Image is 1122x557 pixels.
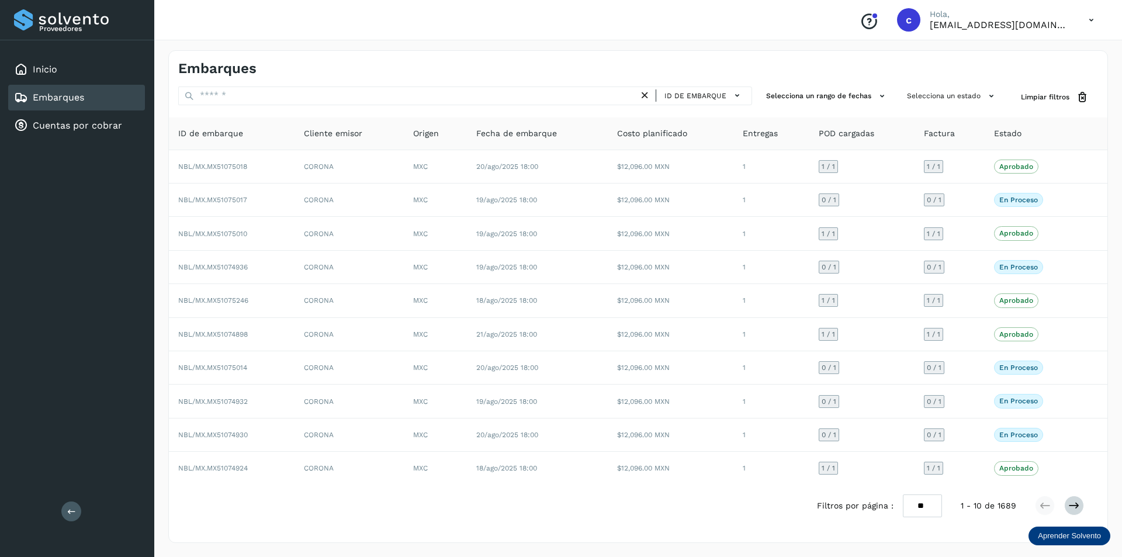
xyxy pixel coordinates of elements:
p: Proveedores [39,25,140,33]
td: $12,096.00 MXN [608,217,733,250]
span: Factura [924,127,955,140]
button: Selecciona un rango de fechas [761,87,893,106]
td: 1 [733,284,809,317]
span: 19/ago/2025 18:00 [476,397,537,406]
td: CORONA [295,452,404,485]
span: 1 - 10 de 1689 [961,500,1016,512]
span: 19/ago/2025 18:00 [476,230,537,238]
span: 1 / 1 [822,163,835,170]
span: 1 / 1 [822,465,835,472]
td: MXC [404,150,467,184]
span: Limpiar filtros [1021,92,1069,102]
h4: Embarques [178,60,257,77]
td: 1 [733,251,809,284]
span: 18/ago/2025 18:00 [476,296,537,305]
span: NBL/MX.MX51074898 [178,330,248,338]
span: 0 / 1 [927,398,941,405]
span: 18/ago/2025 18:00 [476,464,537,472]
button: ID de embarque [661,87,747,104]
a: Inicio [33,64,57,75]
p: Aprobado [999,162,1033,171]
span: 0 / 1 [822,431,836,438]
button: Limpiar filtros [1012,87,1098,108]
div: Aprender Solvento [1028,527,1110,545]
span: NBL/MX.MX51075010 [178,230,247,238]
button: Selecciona un estado [902,87,1002,106]
td: $12,096.00 MXN [608,318,733,351]
span: 1 / 1 [822,331,835,338]
td: MXC [404,318,467,351]
td: CORONA [295,385,404,418]
span: 0 / 1 [927,364,941,371]
td: 1 [733,452,809,485]
td: MXC [404,418,467,452]
span: 1 / 1 [927,230,940,237]
span: 1 / 1 [927,465,940,472]
span: 20/ago/2025 18:00 [476,431,538,439]
td: 1 [733,351,809,385]
div: Embarques [8,85,145,110]
td: MXC [404,217,467,250]
td: CORONA [295,217,404,250]
span: NBL/MX.MX51075014 [178,364,247,372]
span: 0 / 1 [822,364,836,371]
td: 1 [733,318,809,351]
td: CORONA [295,418,404,452]
span: ID de embarque [664,91,726,101]
span: 0 / 1 [822,398,836,405]
td: CORONA [295,351,404,385]
td: 1 [733,217,809,250]
td: $12,096.00 MXN [608,184,733,217]
span: Entregas [743,127,778,140]
td: 1 [733,150,809,184]
span: 1 / 1 [927,163,940,170]
td: CORONA [295,184,404,217]
span: NBL/MX.MX51075017 [178,196,247,204]
span: 1 / 1 [927,297,940,304]
td: MXC [404,284,467,317]
td: CORONA [295,150,404,184]
p: En proceso [999,196,1038,204]
td: 1 [733,184,809,217]
span: Filtros por página : [817,500,894,512]
td: CORONA [295,318,404,351]
span: 0 / 1 [822,196,836,203]
div: Inicio [8,57,145,82]
td: CORONA [295,284,404,317]
span: 0 / 1 [927,431,941,438]
td: $12,096.00 MXN [608,385,733,418]
span: 1 / 1 [822,297,835,304]
span: 0 / 1 [822,264,836,271]
p: Aprobado [999,229,1033,237]
p: Hola, [930,9,1070,19]
span: 0 / 1 [927,196,941,203]
td: CORONA [295,251,404,284]
p: En proceso [999,364,1038,372]
span: Cliente emisor [304,127,362,140]
span: NBL/MX.MX51075246 [178,296,248,305]
span: 1 / 1 [822,230,835,237]
td: $12,096.00 MXN [608,284,733,317]
span: Estado [994,127,1021,140]
a: Embarques [33,92,84,103]
p: Aprobado [999,464,1033,472]
a: Cuentas por cobrar [33,120,122,131]
span: 1 / 1 [927,331,940,338]
span: ID de embarque [178,127,243,140]
span: 21/ago/2025 18:00 [476,330,537,338]
span: 19/ago/2025 18:00 [476,196,537,204]
span: Origen [413,127,439,140]
div: Cuentas por cobrar [8,113,145,139]
td: MXC [404,452,467,485]
span: NBL/MX.MX51074924 [178,464,248,472]
span: NBL/MX.MX51074936 [178,263,248,271]
td: $12,096.00 MXN [608,150,733,184]
span: NBL/MX.MX51075018 [178,162,247,171]
p: En proceso [999,263,1038,271]
td: $12,096.00 MXN [608,418,733,452]
td: $12,096.00 MXN [608,351,733,385]
span: 19/ago/2025 18:00 [476,263,537,271]
td: MXC [404,184,467,217]
span: 20/ago/2025 18:00 [476,364,538,372]
td: MXC [404,251,467,284]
